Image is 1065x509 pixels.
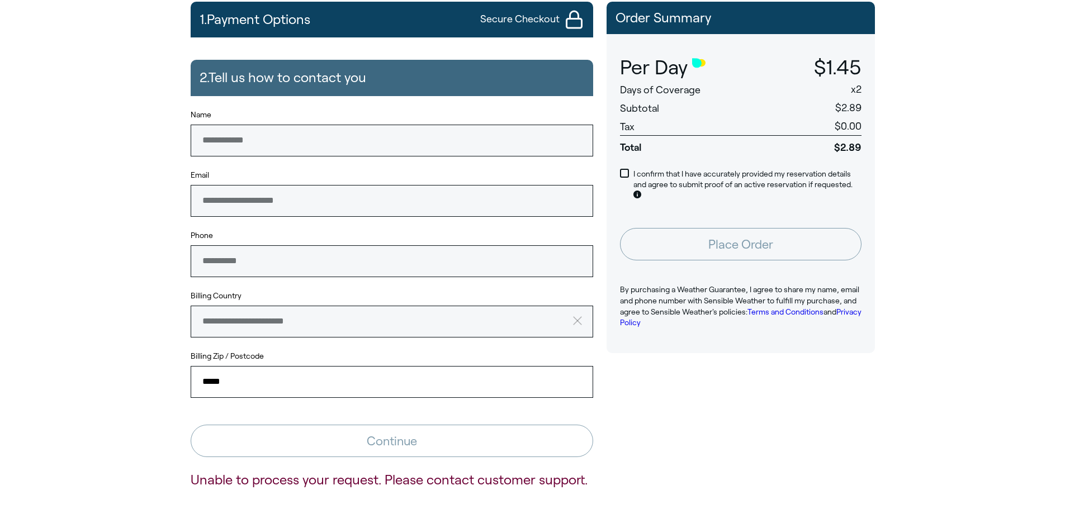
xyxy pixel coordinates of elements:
[191,291,242,302] label: Billing Country
[747,307,823,316] a: Terms and Conditions
[620,228,862,260] button: Place Order
[620,121,635,132] span: Tax
[191,425,593,457] button: Continue
[633,169,862,202] p: I confirm that I have accurately provided my reservation details and agree to submit proof of an ...
[620,103,659,114] span: Subtotal
[191,351,593,362] label: Billing Zip / Postcode
[620,84,700,96] span: Days of Coverage
[191,170,593,181] label: Email
[607,371,875,449] iframe: Customer reviews powered by Trustpilot
[191,2,593,37] button: 1.Payment OptionsSecure Checkout
[616,11,866,25] p: Order Summary
[773,135,862,154] span: $2.89
[191,470,593,489] p: Unable to process your request. Please contact customer support.
[851,84,862,95] span: x 2
[814,56,862,78] span: $1.45
[191,230,593,241] label: Phone
[480,12,560,26] span: Secure Checkout
[620,284,862,328] p: By purchasing a Weather Guarantee, I agree to share my name, email and phone number with Sensible...
[620,56,688,79] span: Per Day
[620,135,773,154] span: Total
[570,306,593,337] button: clear value
[200,6,310,33] h2: 1. Payment Options
[191,110,593,121] label: Name
[835,121,862,132] span: $0.00
[835,102,862,113] span: $2.89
